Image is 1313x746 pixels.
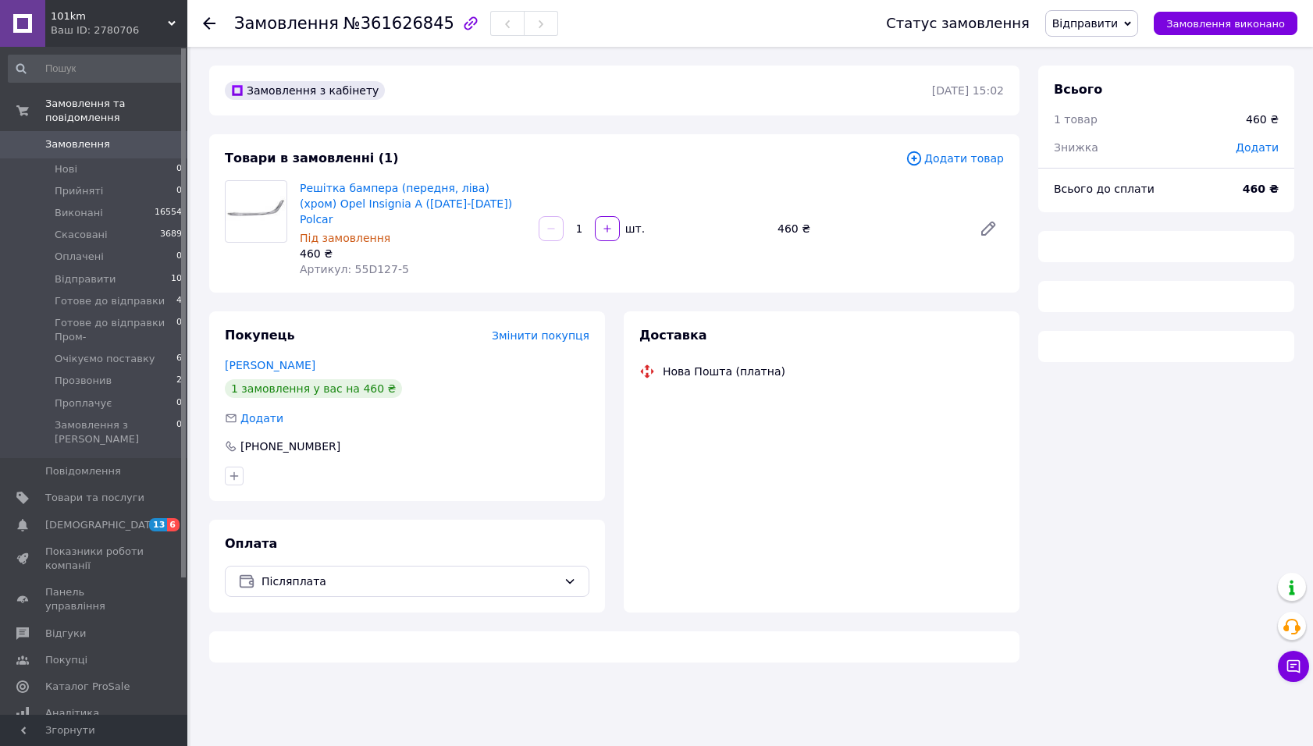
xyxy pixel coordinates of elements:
span: Покупці [45,653,87,667]
div: 1 замовлення у вас на 460 ₴ [225,379,402,398]
span: 101km [51,9,168,23]
span: 6 [167,518,180,531]
time: [DATE] 15:02 [932,84,1004,97]
span: Замовлення виконано [1166,18,1285,30]
span: Проплачує [55,396,112,410]
span: 4 [176,294,182,308]
span: Всього до сплати [1054,183,1155,195]
span: Готове до відправки [55,294,165,308]
div: шт. [621,221,646,236]
span: Готове до відправки Пром- [55,316,176,344]
span: №361626845 [343,14,454,33]
span: Покупець [225,328,295,343]
span: Товари в замовленні (1) [225,151,399,165]
span: Всього [1054,82,1102,97]
a: Редагувати [973,213,1004,244]
div: Нова Пошта (платна) [659,364,789,379]
span: Додати товар [906,150,1004,167]
span: 0 [176,184,182,198]
span: 0 [176,418,182,446]
span: Аналітика [45,706,99,720]
input: Пошук [8,55,183,83]
span: 16554 [155,206,182,220]
span: Замовлення [234,14,339,33]
div: Ваш ID: 2780706 [51,23,187,37]
span: 10 [171,272,182,286]
span: Нові [55,162,77,176]
span: Під замовлення [300,232,390,244]
span: Змінити покупця [492,329,589,342]
span: Доставка [639,328,707,343]
span: Виконані [55,206,103,220]
span: 1 товар [1054,113,1098,126]
div: Повернутися назад [203,16,215,31]
span: 3689 [160,228,182,242]
div: 460 ₴ [300,246,526,261]
div: Замовлення з кабінету [225,81,385,100]
span: 6 [176,352,182,366]
span: Оплата [225,536,277,551]
span: Артикул: 55D127-5 [300,263,409,275]
span: Очікуємо поставку [55,352,155,366]
div: [PHONE_NUMBER] [239,439,342,454]
span: Панель управління [45,585,144,613]
span: Відправити [55,272,116,286]
span: Додати [1236,141,1279,154]
button: Замовлення виконано [1154,12,1297,35]
span: 13 [149,518,167,531]
span: 0 [176,162,182,176]
span: [DEMOGRAPHIC_DATA] [45,518,161,532]
span: Відправити [1052,17,1118,30]
span: 0 [176,396,182,410]
span: Відгуки [45,627,86,641]
div: 460 ₴ [771,218,966,240]
div: Статус замовлення [886,16,1030,31]
span: Скасовані [55,228,108,242]
div: 460 ₴ [1246,112,1279,127]
span: Додати [240,412,283,425]
span: Прийняті [55,184,103,198]
span: Замовлення з [PERSON_NAME] [55,418,176,446]
span: 0 [176,316,182,344]
span: 0 [176,250,182,264]
span: Оплачені [55,250,104,264]
b: 460 ₴ [1243,183,1279,195]
span: 2 [176,374,182,388]
span: Прозвонив [55,374,112,388]
span: Знижка [1054,141,1098,154]
span: Показники роботи компанії [45,545,144,573]
a: Решітка бампера (передня, ліва) (хром) Opel Insignia A ([DATE]-[DATE]) Polcar [300,182,512,226]
span: Каталог ProSale [45,680,130,694]
span: Післяплата [262,573,557,590]
span: Замовлення [45,137,110,151]
span: Замовлення та повідомлення [45,97,187,125]
img: Решітка бампера (передня, ліва) (хром) Opel Insignia A (2013-2017) Polcar [226,191,286,233]
span: Товари та послуги [45,491,144,505]
a: [PERSON_NAME] [225,359,315,371]
span: Повідомлення [45,464,121,478]
button: Чат з покупцем [1278,651,1309,682]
